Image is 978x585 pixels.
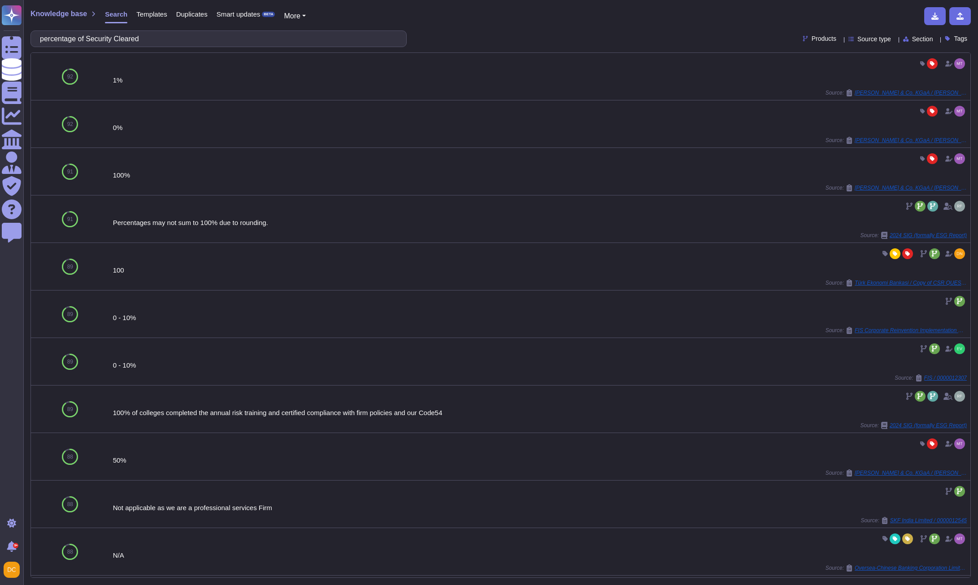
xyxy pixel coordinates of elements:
span: Source: [861,232,967,239]
img: user [4,562,20,578]
span: Source: [826,184,967,191]
span: Duplicates [176,11,208,17]
span: 89 [67,264,73,269]
span: [PERSON_NAME] & Co. KGaA / [PERSON_NAME] Maturity Assessment Questionnaire 2025 [GEOGRAPHIC_DATA] [855,138,967,143]
div: BETA [262,12,275,17]
span: 88 [67,502,73,507]
span: Source: [826,279,967,286]
div: Not applicable as we are a professional services Firm [113,504,967,511]
img: user [954,391,965,402]
span: 2024 SIG (formally ESG Report) [890,423,967,428]
img: user [954,438,965,449]
img: user [954,533,965,544]
span: 88 [67,454,73,459]
div: 0 - 10% [113,362,967,368]
span: Products [812,35,836,42]
img: user [954,343,965,354]
span: Source type [857,36,891,42]
div: 1% [113,77,967,83]
span: FIS Corporate Reinvention Implementation Support RFP 725286 (3) / 0000012104 [855,328,967,333]
div: 0 - 10% [113,314,967,321]
span: 91 [67,169,73,174]
span: 89 [67,312,73,317]
span: [PERSON_NAME] & Co. KGaA / [PERSON_NAME] Maturity Assessment Questionnaire 2025 [GEOGRAPHIC_DATA] [855,185,967,191]
span: Source: [826,89,967,96]
span: Tags [954,35,967,42]
div: Percentages may not sum to 100% due to rounding. [113,219,967,226]
span: Source: [861,422,967,429]
span: [PERSON_NAME] & Co. KGaA / [PERSON_NAME] Maturity Assessment Questionnaire 2025 [GEOGRAPHIC_DATA] [855,470,967,476]
div: N/A [113,552,967,559]
span: Oversea-Chinese Banking Corporation Limited / 0000015868 - RE: Time-sensitive | RFP submission du... [855,565,967,571]
span: More [284,12,300,20]
img: user [954,248,965,259]
div: 0% [113,124,967,131]
span: FIS / 0000012307 [924,375,967,381]
button: user [2,560,26,580]
span: 89 [67,407,73,412]
span: Templates [136,11,167,17]
span: Türk Ekonomi Bankasi / Copy of CSR QUESTIONNAIRE supplier name (2) [855,280,967,286]
img: user [954,58,965,69]
span: 88 [67,549,73,555]
span: [PERSON_NAME] & Co. KGaA / [PERSON_NAME] Maturity Assessment Questionnaire 2025 [GEOGRAPHIC_DATA] [855,90,967,95]
span: Knowledge base [30,10,87,17]
span: 92 [67,121,73,127]
div: 9+ [13,543,18,548]
span: Source: [861,517,967,524]
span: Smart updates [217,11,261,17]
span: 92 [67,74,73,79]
div: 50% [113,457,967,464]
button: More [284,11,306,22]
span: Source: [895,374,967,381]
img: user [954,201,965,212]
span: Source: [826,327,967,334]
span: Source: [826,469,967,477]
span: 2024 SIG (formally ESG Report) [890,233,967,238]
span: Search [105,11,127,17]
div: 100 [113,267,967,273]
input: Search a question or template... [35,31,397,47]
div: 100% [113,172,967,178]
div: 100% of colleges completed the annual risk training and certified compliance with firm policies a... [113,409,967,416]
img: user [954,153,965,164]
span: 89 [67,359,73,364]
img: user [954,106,965,117]
span: SKF India Limited / 0000012545 [890,518,967,523]
span: Section [912,36,933,42]
span: Source: [826,137,967,144]
span: 91 [67,217,73,222]
span: Source: [826,564,967,572]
